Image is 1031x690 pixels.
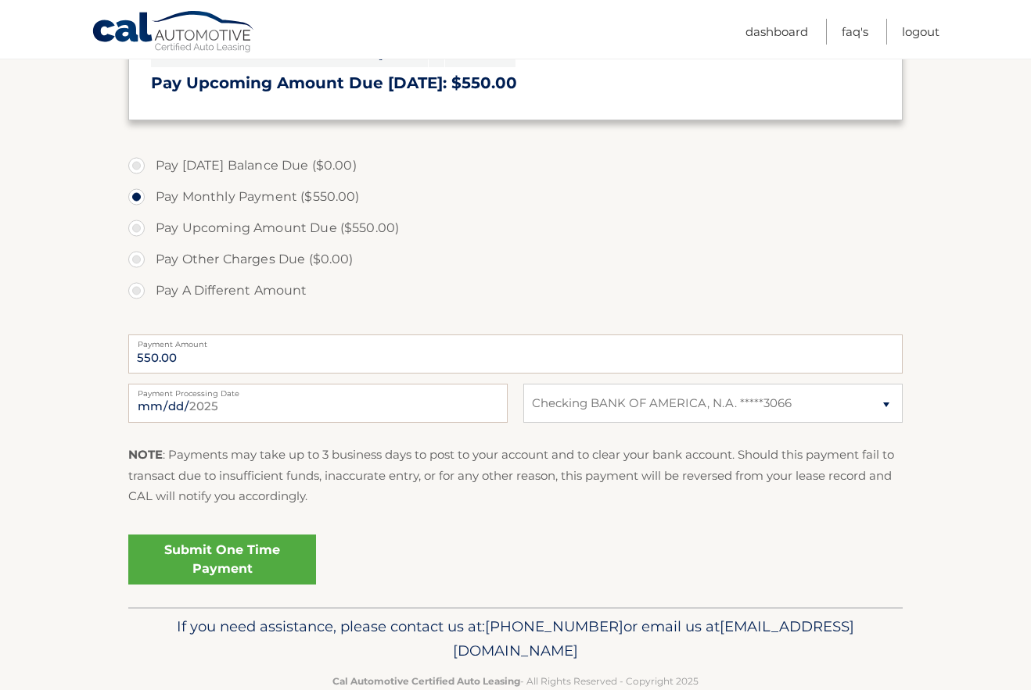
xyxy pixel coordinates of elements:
span: [PHONE_NUMBER] [485,617,623,635]
a: Cal Automotive [92,10,256,55]
p: - All Rights Reserved - Copyright 2025 [138,673,893,689]
a: Submit One Time Payment [128,534,316,585]
a: Dashboard [745,19,808,45]
label: Payment Amount [128,334,903,347]
input: Payment Date [128,384,508,423]
strong: Cal Automotive Certified Auto Leasing [332,675,520,687]
label: Pay Monthly Payment ($550.00) [128,181,903,213]
p: If you need assistance, please contact us at: or email us at [138,614,893,664]
label: Payment Processing Date [128,384,508,396]
input: Payment Amount [128,334,903,374]
label: Pay Other Charges Due ($0.00) [128,244,903,275]
label: Pay A Different Amount [128,275,903,306]
label: Pay [DATE] Balance Due ($0.00) [128,150,903,181]
strong: NOTE [128,447,163,462]
a: FAQ's [842,19,868,45]
label: Pay Upcoming Amount Due ($550.00) [128,213,903,244]
a: Logout [902,19,939,45]
h3: Pay Upcoming Amount Due [DATE]: $550.00 [151,73,880,93]
p: : Payments may take up to 3 business days to post to your account and to clear your bank account.... [128,445,903,506]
